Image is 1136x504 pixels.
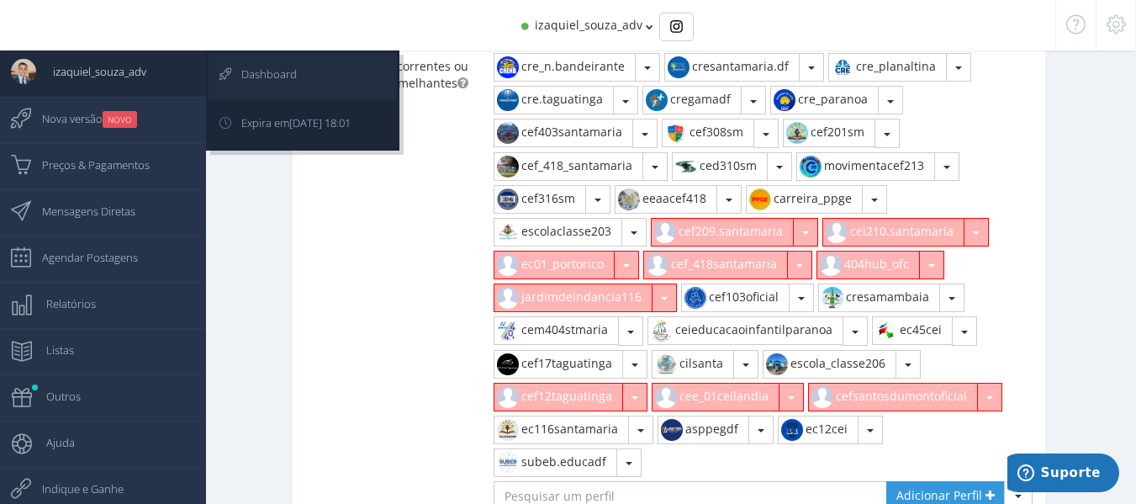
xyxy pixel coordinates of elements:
button: cef403santamaria [494,119,633,147]
button: cresantamaria.df [664,53,800,82]
img: 431379433_2541979782647145_7545944288479102271_n.jpg [494,317,521,344]
iframe: Abre um widget para que você possa encontrar mais informações [1007,454,1119,496]
span: Outros [29,375,81,417]
span: izaquiel_souza_adv [36,50,146,93]
button: cefsantosdumontoficial [808,383,978,411]
span: [DATE] 18:01 [289,115,351,130]
img: default_instagram_user.jpg [653,384,679,411]
button: subeb.educadf [494,448,617,477]
img: 282104621_421194099823332_6321962803504121575_n.jpg [873,317,900,344]
img: default_instagram_user.jpg [652,219,679,246]
img: 426720464_1294590801932634_4328349445001910574_n.jpg [494,219,521,246]
img: 124017945_1280166928996465_4241948577890981220_n.jpg [494,416,521,443]
img: 275593282_681589399791553_5358763931676017280_n.jpg [653,351,679,378]
button: ceieducacaoinfantilparanoa [647,316,843,345]
img: Instagram_simple_icon.svg [670,20,683,33]
button: cef209.santamaria [651,218,794,247]
button: ec01_portorico [494,251,615,279]
img: 459957220_548391711007928_1131302686293294397_n.jpg [747,186,774,213]
img: 327186747_521359206761969_3355426097483409036_n.jpg [829,54,856,81]
button: cei210.santamaria [822,218,964,247]
img: default_instagram_user.jpg [494,384,521,411]
button: movimentacef213 [796,152,935,181]
div: Basic example [659,13,694,41]
a: Dashboard [209,53,397,99]
button: cef12taguatinga [494,383,623,411]
button: cem404stmaria [494,316,619,345]
button: carreira_ppge [746,185,863,214]
button: cilsanta [652,350,734,379]
button: cef103oficial [681,284,790,312]
span: izaquiel_souza_adv [535,17,642,33]
img: User Image [11,59,36,84]
img: default_instagram_user.jpg [644,252,671,279]
img: 35173462_271588640079086_5160045134720532480_n.jpg [673,153,700,180]
button: cre_paranoa [770,86,879,114]
button: 404hub_ofc [816,251,920,279]
button: cef_418santamaria [643,251,788,279]
button: cef_418_santamaria [494,152,643,181]
span: Ajuda [29,422,75,464]
img: 455096496_818770817006502_2516427704608389652_n.jpg [663,119,690,146]
button: jardimdeindancia116 [494,284,653,312]
img: 101651897_566965480671378_4717148936085700608_n.jpg [819,284,846,311]
small: NOVO [103,111,137,128]
img: 515207364_18068357240285543_7889845696411854965_n.jpg [648,317,675,344]
span: Seus concorrentes ou perfis semelhantes [346,58,468,91]
img: 312983200_632383361762297_3061983296111737435_n.jpg [763,351,790,378]
img: default_instagram_user.jpg [817,252,844,279]
img: 104631602_879123335925391_8586146675843983721_n.jpg [494,119,521,146]
img: 448480505_981114573647301_4056383751678492038_n.jpg [658,416,685,443]
img: default_instagram_user.jpg [494,252,521,279]
img: 476455671_480892545079142_7231488955017731269_n.jpg [494,87,521,114]
img: default_instagram_user.jpg [494,284,521,311]
img: default_instagram_user.jpg [823,219,850,246]
img: 52159158_1359446160861887_3444188790682288128_n.jpg [494,449,521,476]
span: Expira em [225,102,351,144]
img: 151383897_270436237853656_4915534465400661604_n.jpg [771,87,798,114]
button: cef308sm [662,119,754,147]
img: default_instagram_user.jpg [809,384,836,411]
button: cresamambaia [818,284,940,312]
img: 103960931_953534961761389_8838083111799592987_n.jpg [616,186,642,213]
span: Mensagens Diretas [25,190,135,232]
button: ec45cei [872,316,953,345]
button: escola_classe206 [763,350,896,379]
span: Relatórios [29,283,96,325]
a: Expira em[DATE] 18:01 [209,102,397,148]
img: 276229051_703414484127944_462657156601553199_n.jpg [797,153,824,180]
span: Preços & Pagamentos [25,144,150,186]
img: 282992908_737263920741137_6577853860805052214_n.jpg [494,351,521,378]
img: 315357419_1288558515265594_2952165834935395855_n.jpg [494,54,521,81]
img: 213798498_985291092205101_7281218760306030691_n.jpg [779,416,806,443]
button: ec116santamaria [494,416,629,444]
span: Dashboard [225,53,297,95]
span: Listas [29,329,74,371]
img: 166489311_286351496208117_5239849899337347324_n.jpg [665,54,692,81]
img: 330804739_132577419724564_8459179595632286020_n.jpg [682,284,709,311]
span: Adicionar Perfil [896,487,982,503]
img: 447780368_2494876270901814_1302117712477187058_n.jpg [494,153,521,180]
button: cre_planaltina [828,53,947,82]
button: ec12cei [778,416,859,444]
button: cee_01ceilandia [652,383,779,411]
button: eeaacef418 [615,185,717,214]
button: cef17taguatinga [494,350,623,379]
button: cregamadf [642,86,742,114]
button: ced310sm [672,152,768,181]
button: cre.taguatinga [494,86,614,114]
span: Agendar Postagens [25,236,138,279]
span: Nova versão [25,98,137,140]
img: 403484629_1197982801159429_4080013378744020811_n.jpg [494,186,521,213]
img: 260227939_4850570144954024_9199282951664691343_n.jpg [643,87,670,114]
img: 129716841_219696799533803_6025945264110396063_n.jpg [784,119,811,146]
button: cef201sm [783,119,875,147]
button: cef316sm [494,185,586,214]
button: escolaclasse203 [494,218,622,247]
button: asppegdf [658,416,749,444]
button: cre_n.bandeirante [494,53,636,82]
